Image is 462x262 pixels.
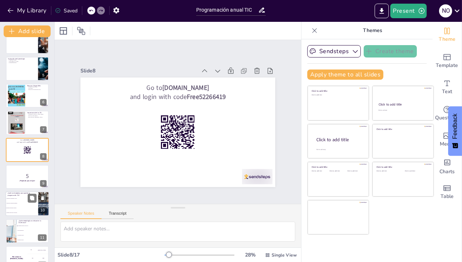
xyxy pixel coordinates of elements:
[18,225,48,226] span: Aprendizaje basado en proyectos
[8,62,36,63] p: Autoevaluaciones
[442,88,452,96] span: Text
[433,22,462,48] div: Change the overall theme
[376,166,429,168] div: Click to add title
[58,25,69,37] div: Layout
[433,100,462,127] div: Get real-time input from your audience
[8,61,36,62] p: Participación en clase
[376,170,399,172] div: Click to add text
[312,90,364,92] div: Click to add title
[60,211,102,219] button: Speaker Notes
[27,112,47,114] p: Importancia de las TIC
[390,4,427,18] button: Present
[27,88,47,89] p: Tutoriales
[6,29,49,53] div: 4
[6,256,27,260] h4: The winner is [PERSON_NAME]
[38,234,47,241] div: 11
[435,114,459,122] span: Questions
[316,149,362,151] div: Click to add body
[180,126,289,179] div: Slide 8
[433,179,462,205] div: Add a table
[6,111,49,135] div: 7
[8,139,47,141] p: Go to
[55,7,78,14] div: Saved
[436,61,458,70] span: Template
[405,170,428,172] div: Click to add text
[242,251,259,258] div: 28 %
[27,254,49,262] div: 200
[40,153,47,160] div: 8
[347,170,364,172] div: Click to add text
[316,137,363,143] div: Click to add title
[307,45,361,57] button: Sendsteps
[19,220,47,224] p: ¿Qué metodología se utilizará en la enseñanza?
[8,172,47,180] p: 5
[7,198,38,199] span: Fomentar el pensamiento crítico
[102,211,134,219] button: Transcript
[27,116,47,118] p: Desarrollo de habilidades críticas
[312,94,364,96] div: Click to add text
[329,170,346,172] div: Click to add text
[6,138,49,162] div: 8
[27,89,47,91] p: Acceso a software educativo
[452,114,458,139] span: Feedback
[307,70,383,80] button: Apply theme to all slides
[364,45,417,57] button: Create theme
[433,48,462,74] div: Add ready made slides
[6,219,49,243] div: 11
[27,114,47,115] p: Preparación para un mundo digital
[18,230,48,231] span: Clases magistrales
[6,165,49,189] div: 9
[40,180,47,187] div: 9
[8,59,36,61] p: Proyectos finales
[312,166,364,168] div: Click to add title
[7,208,38,209] span: Fomentar habilidades digitales
[375,4,389,18] button: Export to PowerPoint
[27,85,47,87] p: Recursos Disponibles
[376,127,429,130] div: Click to add title
[40,72,47,79] div: 5
[4,25,51,37] button: Add slide
[7,213,38,214] span: Enseñar historia de la tecnología
[379,102,427,107] div: Click to add title
[7,203,38,204] span: Desarrollar habilidades manuales
[27,246,49,254] div: 100
[441,192,454,201] span: Table
[77,27,86,35] span: Position
[6,84,49,108] div: 6
[27,115,47,117] p: Acceso a información
[20,180,35,182] strong: ¡Prepárate para el Quiz!
[378,110,427,111] div: Click to add text
[42,258,44,259] div: Jaap
[433,153,462,179] div: Add charts and graphs
[40,99,47,106] div: 6
[320,22,425,39] p: Themes
[40,126,47,133] div: 7
[40,45,47,52] div: 4
[5,5,50,16] button: My Library
[439,4,452,17] div: N O
[439,4,452,18] button: N O
[38,194,47,203] button: Delete Slide
[142,144,182,168] strong: Free52266419
[196,5,258,15] input: Insert title
[8,141,47,143] p: and login with code
[439,168,455,176] span: Charts
[6,57,49,81] div: 5
[312,170,328,172] div: Click to add text
[433,127,462,153] div: Add images, graphics, shapes or video
[440,140,454,148] span: Media
[8,57,36,60] p: Evaluación del Aprendizaje
[8,192,36,196] p: ¿Cuál es el objetivo principal de la programación TIC?
[28,194,36,203] button: Duplicate Slide
[448,106,462,156] button: Feedback - Show survey
[24,139,35,141] strong: [DOMAIN_NAME]
[18,235,48,235] span: Aprendizaje pasivo
[161,143,208,170] strong: [DOMAIN_NAME]
[110,114,274,193] p: Go to
[433,74,462,100] div: Add text boxes
[272,252,297,258] span: Single View
[106,105,270,185] p: and login with code
[58,251,165,258] div: Slide 8 / 17
[439,35,455,43] span: Theme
